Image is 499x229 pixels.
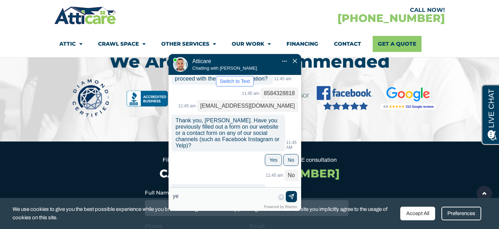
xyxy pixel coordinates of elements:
[13,205,395,222] span: We use cookies to give you the best possible experience while you browse through our website. By ...
[192,26,268,47] div: Atticare
[164,26,312,214] iframe: Chat Window
[98,36,146,52] a: Crawl Space
[373,36,422,52] a: Get A Quote
[59,36,82,52] a: Attic
[145,189,177,196] label: Full Name
[163,157,337,163] span: Fill out the form below OR call us now to schedule a FREE consultation
[400,207,435,220] div: Accept All
[249,7,445,13] div: CALL NOW!
[334,36,361,52] a: Contact
[59,53,440,70] h3: We Are Highly Recommended
[17,6,56,14] span: Opens a chat window
[161,36,216,52] a: Other Services
[159,167,340,180] a: CALL NOW![PHONE_NUMBER]
[441,207,481,220] div: Preferences
[59,36,440,52] nav: Menu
